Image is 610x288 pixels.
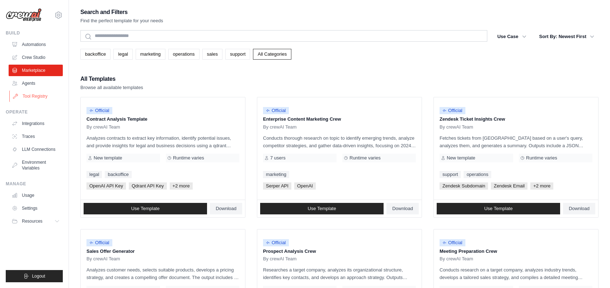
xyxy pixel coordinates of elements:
h2: Search and Filters [80,7,163,17]
a: Integrations [9,118,63,129]
a: Use Template [437,203,560,214]
p: Conducts thorough research on topic to identify emerging trends, analyze competitor strategies, a... [263,134,416,149]
a: backoffice [80,49,111,60]
p: Conducts research on a target company, analyzes industry trends, develops a tailored sales strate... [440,266,592,281]
span: +2 more [530,182,553,190]
span: Official [86,239,112,246]
span: OpenAI [294,182,316,190]
span: By crewAI Team [86,124,120,130]
p: Enterprise Content Marketing Crew [263,116,416,123]
span: Download [216,206,236,212]
a: Download [386,203,419,214]
span: Official [440,107,465,114]
span: Zendesk Email [491,182,527,190]
span: By crewAI Team [440,256,473,262]
a: support [225,49,250,60]
p: Prospect Analysis Crew [263,248,416,255]
img: Logo [6,8,42,22]
a: LLM Connections [9,144,63,155]
p: Analyzes customer needs, selects suitable products, develops a pricing strategy, and creates a co... [86,266,239,281]
a: marketing [263,171,289,178]
p: Analyzes contracts to extract key information, identify potential issues, and provide insights fo... [86,134,239,149]
span: Official [440,239,465,246]
a: Crew Studio [9,52,63,63]
a: Agents [9,78,63,89]
span: Qdrant API Key [129,182,167,190]
a: legal [113,49,132,60]
a: Use Template [260,203,384,214]
span: Download [392,206,413,212]
span: Serper API [263,182,291,190]
a: Usage [9,190,63,201]
a: All Categories [253,49,291,60]
button: Logout [6,270,63,282]
a: Marketplace [9,65,63,76]
p: Contract Analysis Template [86,116,239,123]
p: Browse all available templates [80,84,143,91]
a: legal [86,171,102,178]
button: Resources [9,215,63,227]
a: Download [563,203,595,214]
div: Manage [6,181,63,187]
button: Use Case [493,30,531,43]
span: Official [263,239,289,246]
span: Use Template [131,206,159,212]
span: By crewAI Team [440,124,473,130]
span: Runtime varies [349,155,381,161]
p: Find the perfect template for your needs [80,17,163,24]
h2: All Templates [80,74,143,84]
a: Use Template [84,203,207,214]
div: Operate [6,109,63,115]
span: Download [569,206,590,212]
a: Traces [9,131,63,142]
span: Zendesk Subdomain [440,182,488,190]
span: Use Template [308,206,336,212]
span: Resources [22,218,42,224]
p: Zendesk Ticket Insights Crew [440,116,592,123]
a: operations [464,171,491,178]
span: 7 users [270,155,286,161]
span: +2 more [170,182,193,190]
a: sales [202,49,222,60]
span: New template [94,155,122,161]
button: Sort By: Newest First [535,30,599,43]
a: Download [210,203,242,214]
span: By crewAI Team [86,256,120,262]
span: Logout [32,273,45,279]
a: Tool Registry [9,90,64,102]
span: New template [447,155,475,161]
span: Use Template [484,206,512,212]
a: Environment Variables [9,157,63,174]
span: Runtime varies [526,155,557,161]
a: support [440,171,461,178]
a: backoffice [105,171,131,178]
a: marketing [136,49,165,60]
a: Automations [9,39,63,50]
span: By crewAI Team [263,256,297,262]
p: Sales Offer Generator [86,248,239,255]
span: Runtime varies [173,155,204,161]
span: Official [263,107,289,114]
a: Settings [9,203,63,214]
p: Fetches tickets from [GEOGRAPHIC_DATA] based on a user's query, analyzes them, and generates a su... [440,134,592,149]
p: Meeting Preparation Crew [440,248,592,255]
div: Build [6,30,63,36]
span: Official [86,107,112,114]
span: OpenAI API Key [86,182,126,190]
p: Researches a target company, analyzes its organizational structure, identifies key contacts, and ... [263,266,416,281]
span: By crewAI Team [263,124,297,130]
a: operations [168,49,200,60]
